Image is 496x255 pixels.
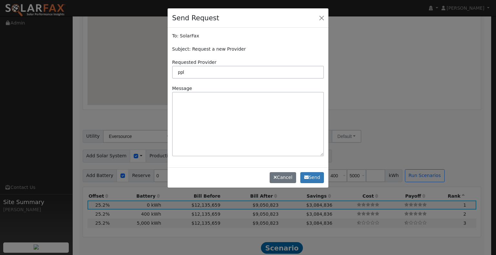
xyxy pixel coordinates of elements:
[172,13,219,23] h4: Send Request
[172,59,216,66] label: Requested Provider
[172,33,199,39] label: To: SolarFax
[300,172,324,183] button: Send
[172,85,192,92] label: Message
[172,46,246,53] label: Subject: Request a new Provider
[270,172,296,183] button: Cancel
